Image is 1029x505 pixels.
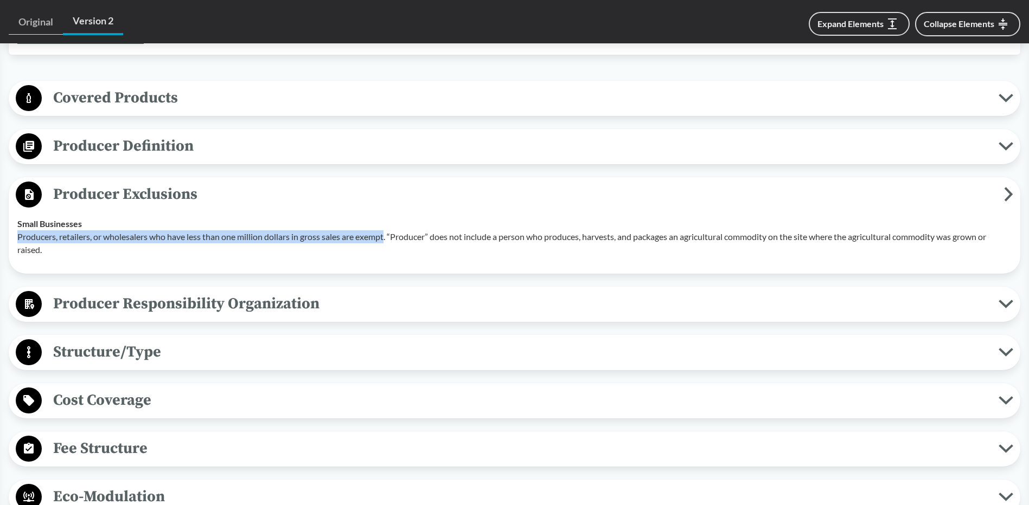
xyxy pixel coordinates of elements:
[809,12,910,36] button: Expand Elements
[42,436,999,461] span: Fee Structure
[12,435,1017,463] button: Fee Structure
[42,134,999,158] span: Producer Definition
[42,182,1004,206] span: Producer Exclusions
[42,388,999,412] span: Cost Coverage
[12,290,1017,318] button: Producer Responsibility Organization
[12,339,1017,366] button: Structure/Type
[63,9,123,35] a: Version 2
[12,133,1017,160] button: Producer Definition
[915,12,1020,36] button: Collapse Elements
[42,340,999,364] span: Structure/Type
[42,86,999,110] span: Covered Products
[12,85,1017,112] button: Covered Products
[12,387,1017,415] button: Cost Coverage
[17,230,1012,256] p: Producers, retailers, or wholesalers who have less than one million dollars in gross sales are ex...
[17,34,144,44] a: ViewBillonGovernment Website
[17,218,82,229] strong: Small Businesses
[9,10,63,35] a: Original
[42,292,999,316] span: Producer Responsibility Organization
[12,181,1017,209] button: Producer Exclusions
